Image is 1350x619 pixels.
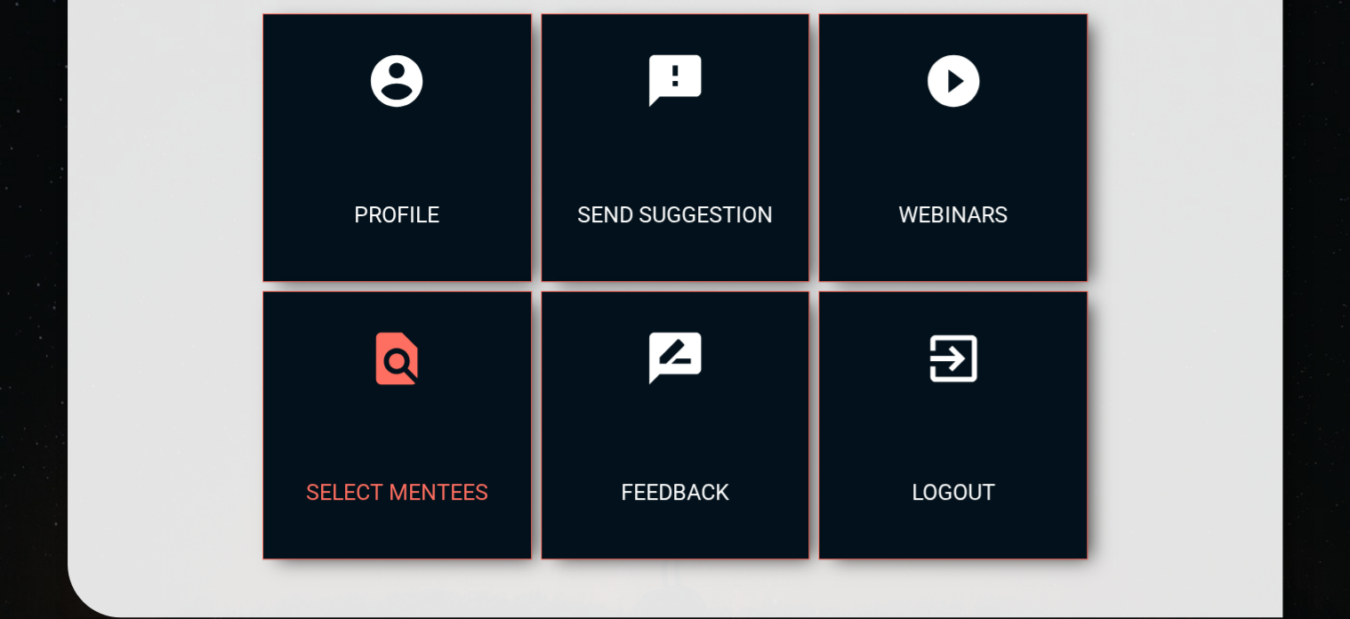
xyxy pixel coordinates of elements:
div: webinars [819,148,1087,281]
div: send suggestion [542,148,809,281]
div: logout [819,425,1087,559]
div: feedback [542,425,809,559]
div: profile [263,148,531,281]
div: select mentees [263,425,531,559]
